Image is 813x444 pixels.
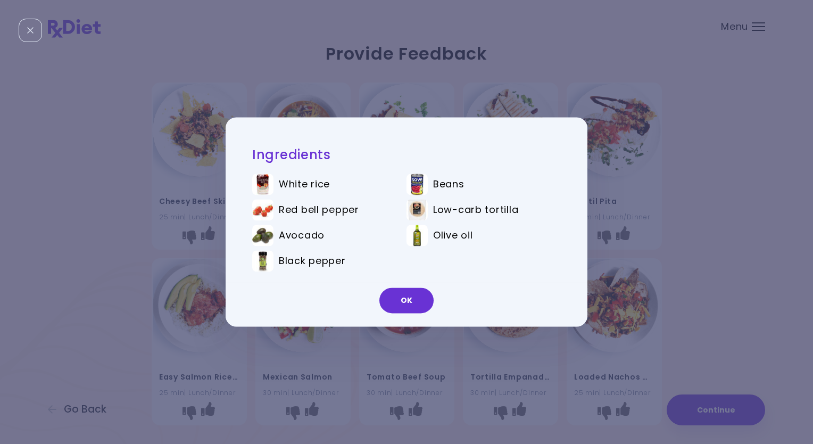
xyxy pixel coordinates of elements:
button: OK [379,288,434,314]
span: White rice [279,179,330,191]
span: Low-carb tortilla [433,204,518,216]
span: Avocado [279,230,325,242]
span: Black pepper [279,256,346,267]
span: Beans [433,179,464,191]
span: Red bell pepper [279,204,359,216]
div: Close [19,19,42,42]
h2: Ingredients [252,146,561,163]
span: Olive oil [433,230,472,242]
